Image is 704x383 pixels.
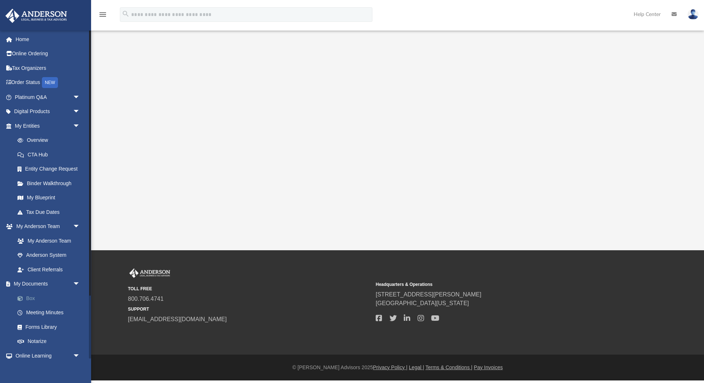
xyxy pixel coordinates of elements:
a: [GEOGRAPHIC_DATA][US_STATE] [376,300,469,306]
small: TOLL FREE [128,286,371,292]
a: Privacy Policy | [373,364,408,370]
a: Overview [10,133,91,148]
a: Tax Organizers [5,61,91,75]
i: menu [98,10,107,19]
a: Legal | [409,364,424,370]
a: Binder Walkthrough [10,176,91,191]
small: Headquarters & Operations [376,281,618,288]
a: Online Ordering [5,47,91,61]
span: arrow_drop_down [73,90,87,105]
span: arrow_drop_down [73,348,87,363]
span: arrow_drop_down [73,277,87,292]
a: Home [5,32,91,47]
img: User Pic [688,9,699,20]
a: My Anderson Team [10,234,84,248]
a: Forms Library [10,320,87,334]
a: Box [10,291,91,306]
a: Terms & Conditions | [426,364,473,370]
a: My Blueprint [10,191,87,205]
a: Digital Productsarrow_drop_down [5,104,91,119]
a: My Anderson Teamarrow_drop_down [5,219,87,234]
a: My Entitiesarrow_drop_down [5,119,91,133]
span: arrow_drop_down [73,119,87,133]
span: arrow_drop_down [73,104,87,119]
span: arrow_drop_down [73,219,87,234]
a: [STREET_ADDRESS][PERSON_NAME] [376,291,481,298]
div: © [PERSON_NAME] Advisors 2025 [91,364,704,371]
img: Anderson Advisors Platinum Portal [3,9,69,23]
img: Anderson Advisors Platinum Portal [128,268,172,278]
a: Order StatusNEW [5,75,91,90]
a: Notarize [10,334,91,349]
small: SUPPORT [128,306,371,312]
a: Online Learningarrow_drop_down [5,348,87,363]
a: My Documentsarrow_drop_down [5,277,91,291]
a: Pay Invoices [474,364,502,370]
i: search [122,10,130,18]
a: Platinum Q&Aarrow_drop_down [5,90,91,104]
a: Tax Due Dates [10,205,91,219]
a: 800.706.4741 [128,296,164,302]
div: NEW [42,77,58,88]
a: Client Referrals [10,262,87,277]
a: Meeting Minutes [10,306,91,320]
a: CTA Hub [10,147,91,162]
a: Anderson System [10,248,87,263]
a: Entity Change Request [10,162,91,176]
a: menu [98,14,107,19]
a: [EMAIL_ADDRESS][DOMAIN_NAME] [128,316,227,322]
